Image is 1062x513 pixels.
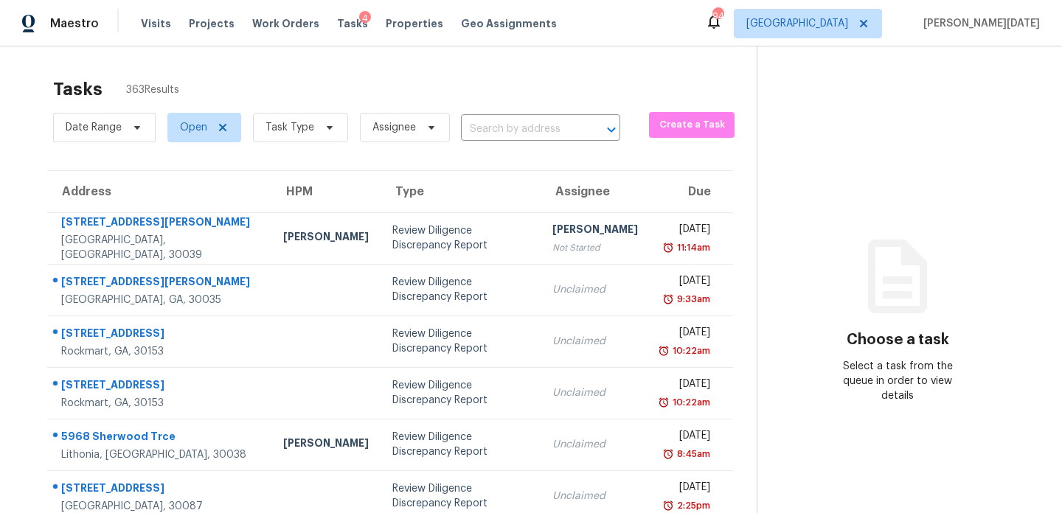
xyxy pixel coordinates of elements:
[712,9,723,24] div: 94
[662,240,674,255] img: Overdue Alarm Icon
[670,343,710,358] div: 10:22am
[552,240,638,255] div: Not Started
[372,120,416,135] span: Assignee
[61,214,260,233] div: [STREET_ADDRESS][PERSON_NAME]
[917,16,1040,31] span: [PERSON_NAME][DATE]
[674,498,710,513] div: 2:25pm
[252,16,319,31] span: Work Orders
[141,16,171,31] span: Visits
[283,229,369,248] div: [PERSON_NAME]
[552,385,638,400] div: Unclaimed
[392,481,529,511] div: Review Diligence Discrepancy Report
[337,18,368,29] span: Tasks
[552,222,638,240] div: [PERSON_NAME]
[50,16,99,31] span: Maestro
[461,118,579,141] input: Search by address
[47,171,271,212] th: Address
[61,344,260,359] div: Rockmart, GA, 30153
[662,377,709,395] div: [DATE]
[66,120,122,135] span: Date Range
[392,275,529,304] div: Review Diligence Discrepancy Report
[392,223,529,253] div: Review Diligence Discrepancy Report
[662,480,709,498] div: [DATE]
[552,334,638,349] div: Unclaimed
[386,16,443,31] span: Properties
[601,119,622,140] button: Open
[674,240,710,255] div: 11:14am
[381,171,541,212] th: Type
[541,171,650,212] th: Assignee
[670,395,710,410] div: 10:22am
[61,377,260,396] div: [STREET_ADDRESS]
[61,326,260,344] div: [STREET_ADDRESS]
[359,11,371,26] div: 4
[552,437,638,452] div: Unclaimed
[662,428,709,447] div: [DATE]
[746,16,848,31] span: [GEOGRAPHIC_DATA]
[283,436,369,454] div: [PERSON_NAME]
[658,395,670,410] img: Overdue Alarm Icon
[180,120,207,135] span: Open
[662,447,674,461] img: Overdue Alarm Icon
[674,447,710,461] div: 8:45am
[61,429,260,447] div: 5968 Sherwood Trce
[662,222,709,240] div: [DATE]
[189,16,235,31] span: Projects
[662,292,674,307] img: Overdue Alarm Icon
[392,430,529,459] div: Review Diligence Discrepancy Report
[392,378,529,408] div: Review Diligence Discrepancy Report
[649,112,734,138] button: Create a Task
[552,489,638,503] div: Unclaimed
[126,83,179,97] span: 363 Results
[662,498,674,513] img: Overdue Alarm Icon
[265,120,314,135] span: Task Type
[674,292,710,307] div: 9:33am
[61,293,260,307] div: [GEOGRAPHIC_DATA], GA, 30035
[650,171,732,212] th: Due
[61,233,260,262] div: [GEOGRAPHIC_DATA], [GEOGRAPHIC_DATA], 30039
[61,274,260,293] div: [STREET_ADDRESS][PERSON_NAME]
[847,332,949,347] h3: Choose a task
[61,481,260,499] div: [STREET_ADDRESS]
[827,359,968,403] div: Select a task from the queue in order to view details
[392,327,529,356] div: Review Diligence Discrepancy Report
[61,396,260,411] div: Rockmart, GA, 30153
[662,273,709,292] div: [DATE]
[271,171,381,212] th: HPM
[656,116,726,133] span: Create a Task
[53,82,103,97] h2: Tasks
[662,325,709,343] div: [DATE]
[61,447,260,462] div: Lithonia, [GEOGRAPHIC_DATA], 30038
[461,16,557,31] span: Geo Assignments
[658,343,670,358] img: Overdue Alarm Icon
[552,282,638,297] div: Unclaimed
